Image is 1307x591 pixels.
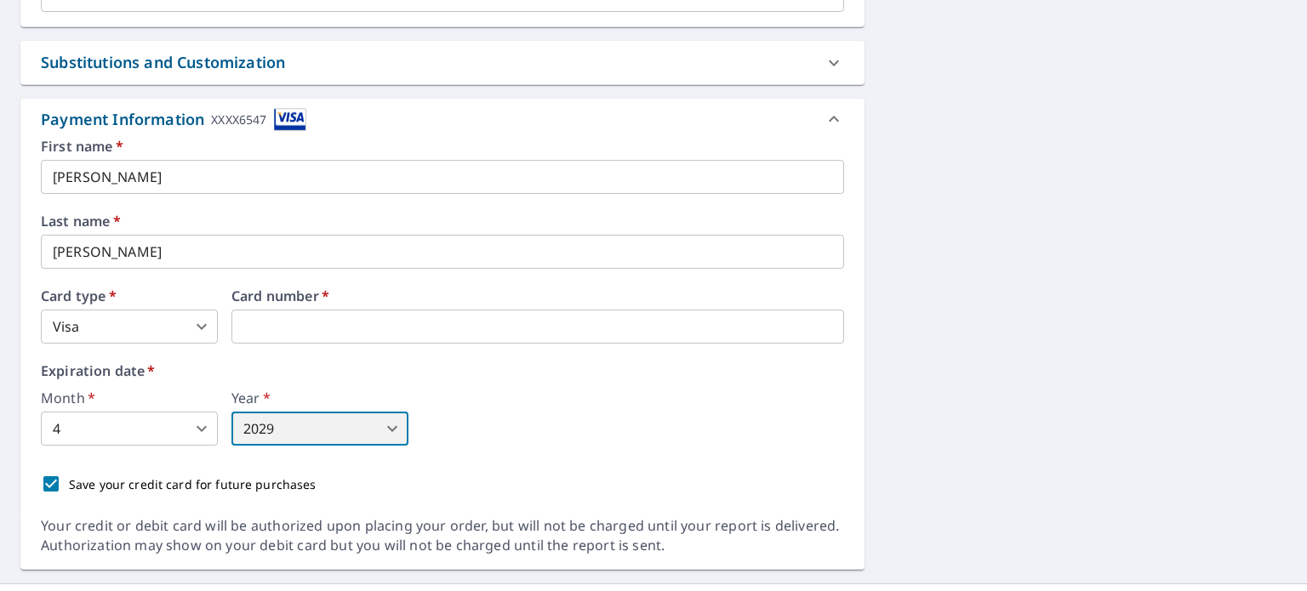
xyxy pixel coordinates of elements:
label: Expiration date [41,364,844,378]
div: Payment InformationXXXX6547cardImage [20,99,865,139]
img: cardImage [274,108,306,131]
div: Payment Information [41,108,306,131]
label: Year [231,391,408,405]
div: Substitutions and Customization [20,41,865,84]
div: Visa [41,310,218,344]
div: Substitutions and Customization [41,51,285,74]
iframe: secure payment field [231,310,844,344]
div: 4 [41,412,218,446]
label: First name [41,139,844,153]
div: 2029 [231,412,408,446]
div: XXXX6547 [211,108,266,131]
label: Card type [41,289,218,303]
p: Save your credit card for future purchases [69,475,317,493]
div: Your credit or debit card will be authorized upon placing your order, but will not be charged unt... [41,516,844,555]
label: Last name [41,214,844,228]
label: Card number [231,289,844,303]
label: Month [41,391,218,405]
